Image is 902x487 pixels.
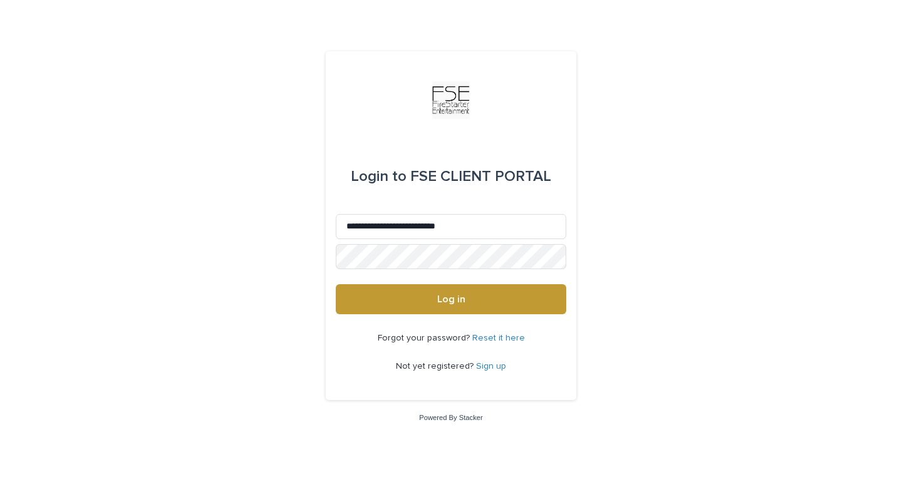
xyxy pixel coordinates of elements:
[472,334,525,342] a: Reset it here
[351,169,407,184] span: Login to
[396,362,476,371] span: Not yet registered?
[476,362,506,371] a: Sign up
[378,334,472,342] span: Forgot your password?
[432,81,470,119] img: Km9EesSdRbS9ajqhBzyo
[419,414,482,421] a: Powered By Stacker
[336,284,566,314] button: Log in
[351,159,551,194] div: FSE CLIENT PORTAL
[437,294,465,304] span: Log in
